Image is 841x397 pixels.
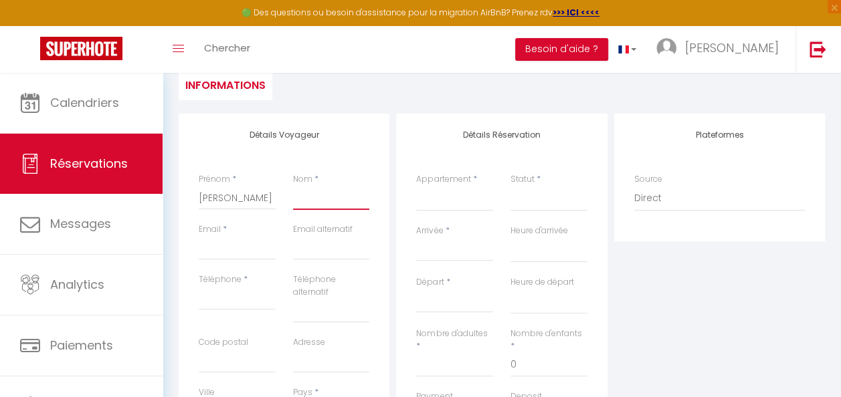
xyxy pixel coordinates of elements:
[199,336,248,349] label: Code postal
[646,26,796,73] a: ... [PERSON_NAME]
[656,38,676,58] img: ...
[515,38,608,61] button: Besoin d'aide ?
[179,68,272,100] li: Informations
[50,94,119,111] span: Calendriers
[634,173,662,186] label: Source
[204,41,250,55] span: Chercher
[634,130,805,140] h4: Plateformes
[293,223,353,236] label: Email alternatif
[553,7,599,18] a: >>> ICI <<<<
[685,39,779,56] span: [PERSON_NAME]
[510,225,568,237] label: Heure d'arrivée
[416,327,487,340] label: Nombre d'adultes
[50,155,128,172] span: Réservations
[50,337,113,354] span: Paiements
[510,173,535,186] label: Statut
[293,336,325,349] label: Adresse
[416,225,443,237] label: Arrivée
[810,41,826,57] img: logout
[416,173,470,186] label: Appartement
[40,37,122,60] img: Super Booking
[199,223,221,236] label: Email
[416,276,444,289] label: Départ
[510,327,582,340] label: Nombre d'enfants
[416,130,587,140] h4: Détails Réservation
[293,173,312,186] label: Nom
[199,130,369,140] h4: Détails Voyageur
[194,26,260,73] a: Chercher
[199,273,242,286] label: Téléphone
[510,276,574,289] label: Heure de départ
[293,273,370,299] label: Téléphone alternatif
[50,276,104,293] span: Analytics
[199,173,230,186] label: Prénom
[50,215,111,232] span: Messages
